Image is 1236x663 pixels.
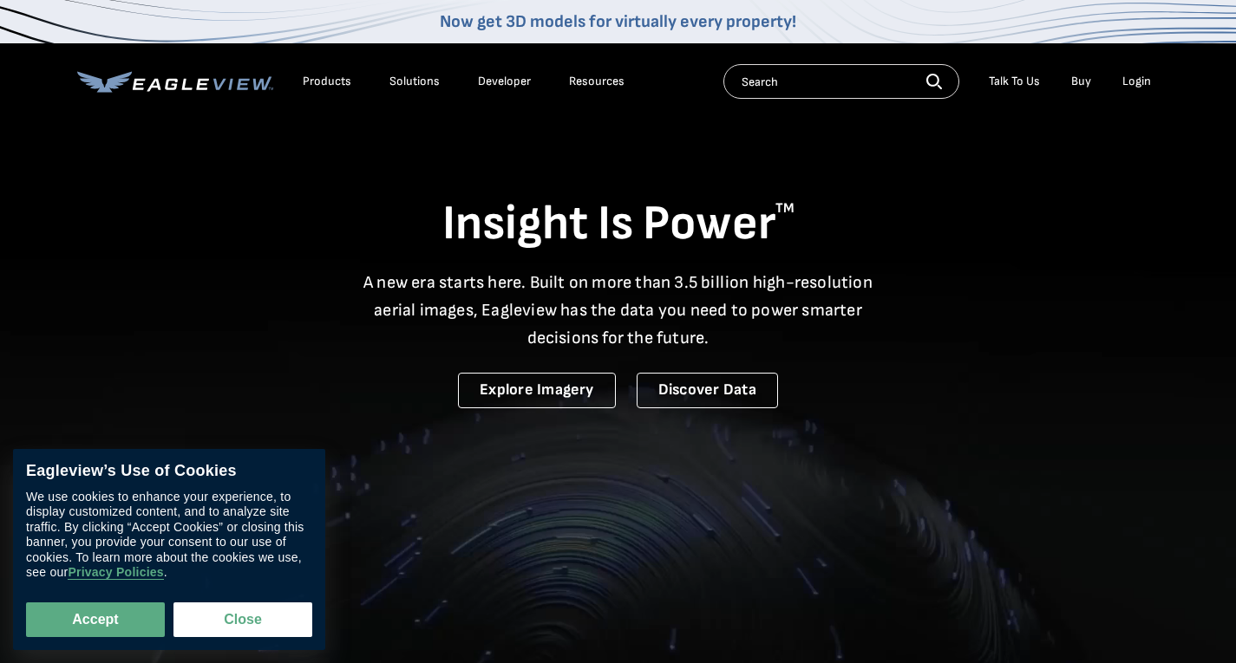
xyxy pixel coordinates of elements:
[353,269,884,352] p: A new era starts here. Built on more than 3.5 billion high-resolution aerial images, Eagleview ha...
[440,11,796,32] a: Now get 3D models for virtually every property!
[775,200,795,217] sup: TM
[1071,74,1091,89] a: Buy
[26,490,312,581] div: We use cookies to enhance your experience, to display customized content, and to analyze site tra...
[723,64,959,99] input: Search
[77,194,1160,255] h1: Insight Is Power
[637,373,778,408] a: Discover Data
[68,566,163,581] a: Privacy Policies
[26,462,312,481] div: Eagleview’s Use of Cookies
[458,373,616,408] a: Explore Imagery
[569,74,625,89] div: Resources
[478,74,531,89] a: Developer
[389,74,440,89] div: Solutions
[1122,74,1151,89] div: Login
[173,602,312,637] button: Close
[989,74,1040,89] div: Talk To Us
[303,74,351,89] div: Products
[26,602,165,637] button: Accept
